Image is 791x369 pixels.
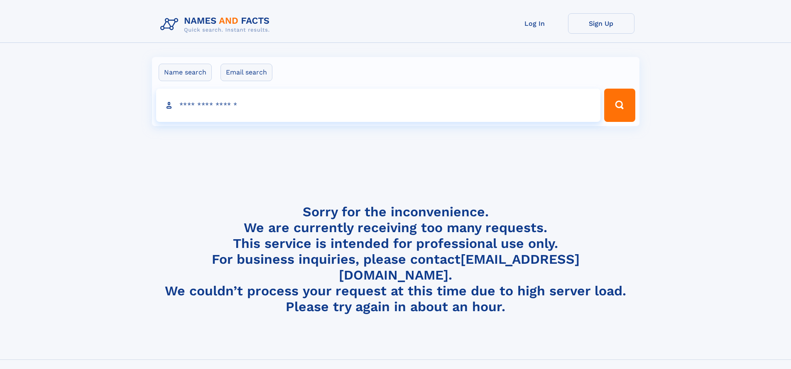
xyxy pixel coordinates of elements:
[604,89,635,122] button: Search Button
[157,204,634,315] h4: Sorry for the inconvenience. We are currently receiving too many requests. This service is intend...
[157,13,277,36] img: Logo Names and Facts
[159,64,212,81] label: Name search
[220,64,272,81] label: Email search
[568,13,634,34] a: Sign Up
[502,13,568,34] a: Log In
[339,251,580,283] a: [EMAIL_ADDRESS][DOMAIN_NAME]
[156,89,601,122] input: search input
